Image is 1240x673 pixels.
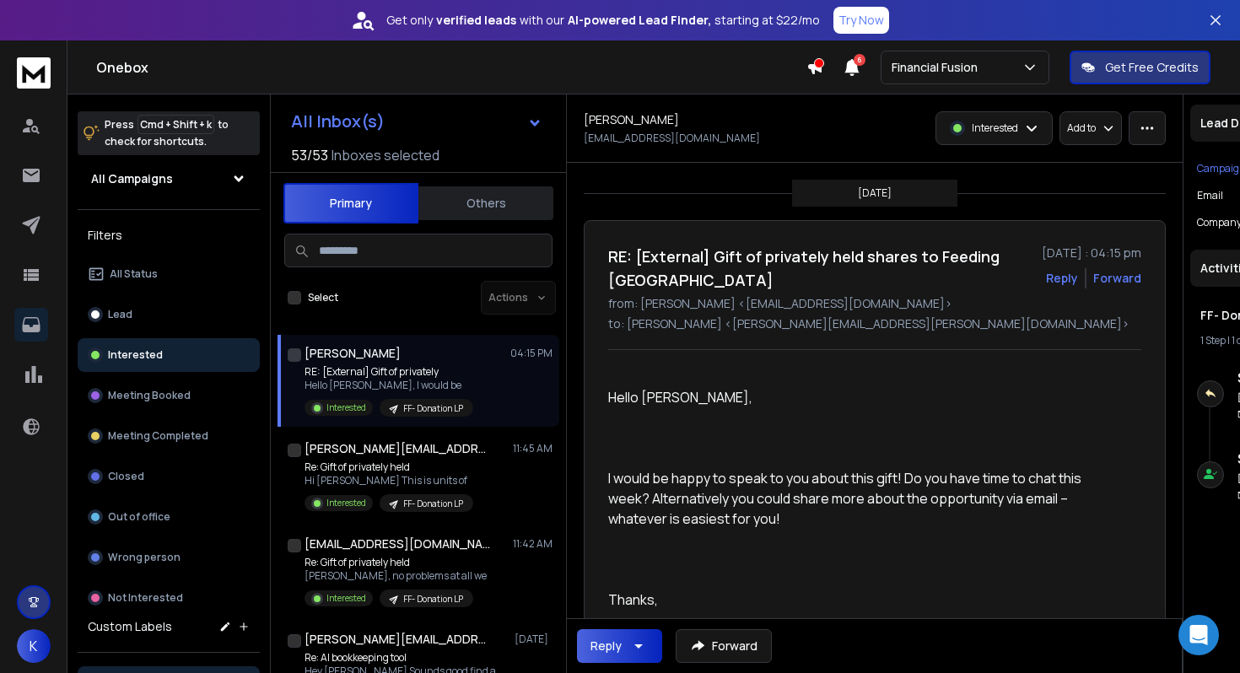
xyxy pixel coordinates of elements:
[108,470,144,483] p: Closed
[418,185,553,222] button: Others
[305,365,473,379] p: RE: [External] Gift of privately
[78,541,260,574] button: Wrong person
[78,223,260,247] h3: Filters
[108,348,163,362] p: Interested
[854,54,865,66] span: 6
[305,460,473,474] p: Re: Gift of privately held
[1197,189,1223,202] p: Email
[608,315,1141,332] p: to: [PERSON_NAME] <[PERSON_NAME][EMAIL_ADDRESS][PERSON_NAME][DOMAIN_NAME]>
[584,132,760,145] p: [EMAIL_ADDRESS][DOMAIN_NAME]
[78,298,260,331] button: Lead
[78,162,260,196] button: All Campaigns
[510,347,553,360] p: 04:15 PM
[608,468,1101,529] p: I would be happy to speak to you about this gift! Do you have time to chat this week? Alternative...
[326,401,366,414] p: Interested
[88,618,172,635] h3: Custom Labels
[386,12,820,29] p: Get only with our starting at $22/mo
[608,245,1032,292] h1: RE: [External] Gift of privately held shares to Feeding [GEOGRAPHIC_DATA]
[305,631,490,648] h1: [PERSON_NAME][EMAIL_ADDRESS][DOMAIN_NAME]
[305,379,473,392] p: Hello [PERSON_NAME], I would be
[78,379,260,412] button: Meeting Booked
[305,536,490,552] h1: [EMAIL_ADDRESS][DOMAIN_NAME]
[108,510,170,524] p: Out of office
[892,59,984,76] p: Financial Fusion
[332,145,439,165] h3: Inboxes selected
[436,12,516,29] strong: verified leads
[1042,245,1141,261] p: [DATE] : 04:15 pm
[403,402,463,415] p: FF- Donation LP
[78,500,260,534] button: Out of office
[108,308,132,321] p: Lead
[1070,51,1210,84] button: Get Free Credits
[17,629,51,663] button: K
[833,7,889,34] button: Try Now
[105,116,229,150] p: Press to check for shortcuts.
[78,581,260,615] button: Not Interested
[78,338,260,372] button: Interested
[584,111,679,128] h1: [PERSON_NAME]
[137,115,214,134] span: Cmd + Shift + k
[608,590,1101,610] p: Thanks,
[305,345,401,362] h1: [PERSON_NAME]
[283,183,418,223] button: Primary
[608,295,1141,312] p: from: [PERSON_NAME] <[EMAIL_ADDRESS][DOMAIN_NAME]>
[78,460,260,493] button: Closed
[513,442,553,455] p: 11:45 AM
[305,474,473,487] p: Hi [PERSON_NAME] This is units of
[305,569,487,583] p: [PERSON_NAME], no problems at all we
[568,12,711,29] strong: AI-powered Lead Finder,
[608,387,1101,407] p: Hello [PERSON_NAME],
[291,145,328,165] span: 53 / 53
[676,629,772,663] button: Forward
[972,121,1018,135] p: Interested
[108,551,181,564] p: Wrong person
[108,389,191,402] p: Meeting Booked
[1046,270,1078,287] button: Reply
[78,419,260,453] button: Meeting Completed
[858,186,892,200] p: [DATE]
[110,267,158,281] p: All Status
[577,629,662,663] button: Reply
[305,440,490,457] h1: [PERSON_NAME][EMAIL_ADDRESS][DOMAIN_NAME]
[1178,615,1219,655] div: Open Intercom Messenger
[108,591,183,605] p: Not Interested
[1200,333,1226,347] span: 1 Step
[403,593,463,606] p: FF- Donation LP
[305,651,496,665] p: Re: AI bookkeeping tool
[278,105,556,138] button: All Inbox(s)
[590,638,622,654] div: Reply
[91,170,173,187] h1: All Campaigns
[96,57,806,78] h1: Onebox
[108,429,208,443] p: Meeting Completed
[1067,121,1096,135] p: Add to
[291,113,385,130] h1: All Inbox(s)
[305,556,487,569] p: Re: Gift of privately held
[1093,270,1141,287] div: Forward
[1105,59,1199,76] p: Get Free Credits
[515,633,553,646] p: [DATE]
[78,257,260,291] button: All Status
[308,291,338,304] label: Select
[838,12,884,29] p: Try Now
[17,57,51,89] img: logo
[326,592,366,605] p: Interested
[513,537,553,551] p: 11:42 AM
[403,498,463,510] p: FF- Donation LP
[326,497,366,509] p: Interested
